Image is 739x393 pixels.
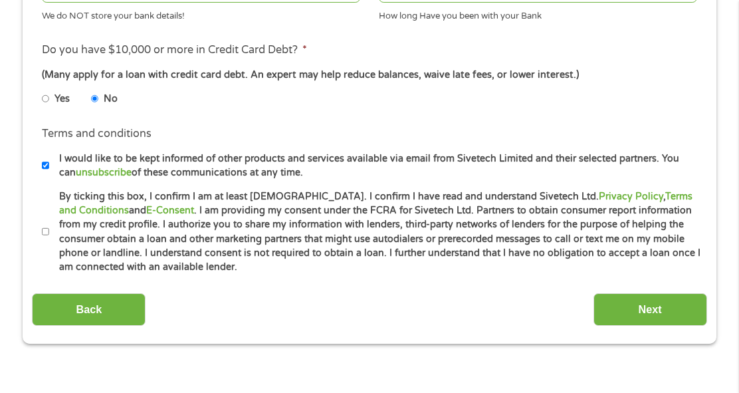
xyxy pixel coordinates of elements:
input: Next [593,293,707,326]
div: (Many apply for a loan with credit card debt. An expert may help reduce balances, waive late fees... [42,68,697,82]
label: Do you have $10,000 or more in Credit Card Debt? [42,43,307,57]
a: Privacy Policy [599,191,663,202]
label: Yes [54,92,70,106]
div: We do NOT store your bank details! [42,5,360,23]
label: By ticking this box, I confirm I am at least [DEMOGRAPHIC_DATA]. I confirm I have read and unders... [49,190,701,275]
label: I would like to be kept informed of other products and services available via email from Sivetech... [49,152,701,180]
div: How long Have you been with your Bank [379,5,697,23]
a: E-Consent [146,205,194,216]
input: Back [32,293,146,326]
a: unsubscribe [76,167,132,178]
label: Terms and conditions [42,127,152,141]
label: No [104,92,118,106]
